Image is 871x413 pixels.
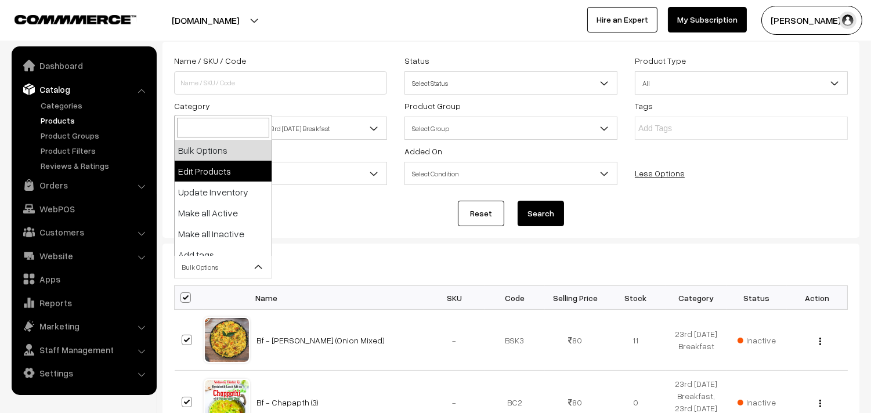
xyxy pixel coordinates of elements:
span: All [635,71,848,95]
a: Bf - [PERSON_NAME] (Onion Mixed) [257,335,385,345]
a: Website [15,245,153,266]
th: Action [787,286,847,310]
span: Select Condition [404,162,617,185]
span: Bulk Options [175,257,272,277]
span: Select Condition [175,164,386,184]
label: Status [404,55,429,67]
td: 80 [545,310,605,371]
span: Select Condition [174,162,387,185]
span: Select Group [404,117,617,140]
button: [PERSON_NAME] s… [761,6,862,35]
span: Breakfast & Lunch & Dinner > 23rd Tuesday Breakfast [175,118,386,139]
td: 11 [605,310,666,371]
a: Settings [15,363,153,383]
span: Select Condition [405,164,617,184]
span: Bulk Options [174,255,272,278]
a: Reports [15,292,153,313]
span: All [635,73,847,93]
th: Status [727,286,787,310]
th: Selling Price [545,286,605,310]
label: Added On [404,145,442,157]
li: Bulk Options [175,140,272,161]
a: My Subscription [668,7,747,32]
td: 23rd [DATE] Breakfast [666,310,727,371]
th: SKU [424,286,485,310]
a: Marketing [15,316,153,336]
td: - [424,310,485,371]
span: Select Status [405,73,617,93]
span: Breakfast & Lunch & Dinner > 23rd Tuesday Breakfast [174,117,387,140]
a: Hire an Expert [587,7,657,32]
a: Apps [15,269,153,289]
a: Product Filters [38,144,153,157]
th: Category [666,286,727,310]
a: Product Groups [38,129,153,142]
a: Staff Management [15,339,153,360]
img: COMMMERCE [15,15,136,24]
label: Product Group [404,100,461,112]
label: Product Type [635,55,686,67]
label: Name / SKU / Code [174,55,246,67]
a: COMMMERCE [15,12,116,26]
li: Make all Active [175,202,272,223]
td: BSK3 [485,310,545,371]
li: Edit Products [175,161,272,182]
li: Make all Inactive [175,223,272,244]
a: Customers [15,222,153,242]
label: Tags [635,100,653,112]
span: Select Status [404,71,617,95]
a: Bf - Chapapth (3) [257,397,319,407]
input: Name / SKU / Code [174,71,387,95]
li: Update Inventory [175,182,272,202]
th: Stock [605,286,666,310]
button: [DOMAIN_NAME] [131,6,280,35]
th: Code [485,286,545,310]
a: Categories [38,99,153,111]
a: WebPOS [15,198,153,219]
span: Inactive [738,334,776,346]
a: Catalog [15,79,153,100]
a: Reset [458,201,504,226]
img: Menu [819,400,821,407]
a: Products [38,114,153,126]
th: Name [250,286,424,310]
button: Search [518,201,564,226]
a: Reviews & Ratings [38,160,153,172]
img: Menu [819,338,821,345]
span: Inactive [738,396,776,408]
img: user [839,12,856,29]
label: Category [174,100,210,112]
span: Select Group [405,118,617,139]
a: Dashboard [15,55,153,76]
a: Orders [15,175,153,195]
a: Less Options [635,168,685,178]
input: Add Tags [638,122,740,135]
li: Add tags [175,244,272,265]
